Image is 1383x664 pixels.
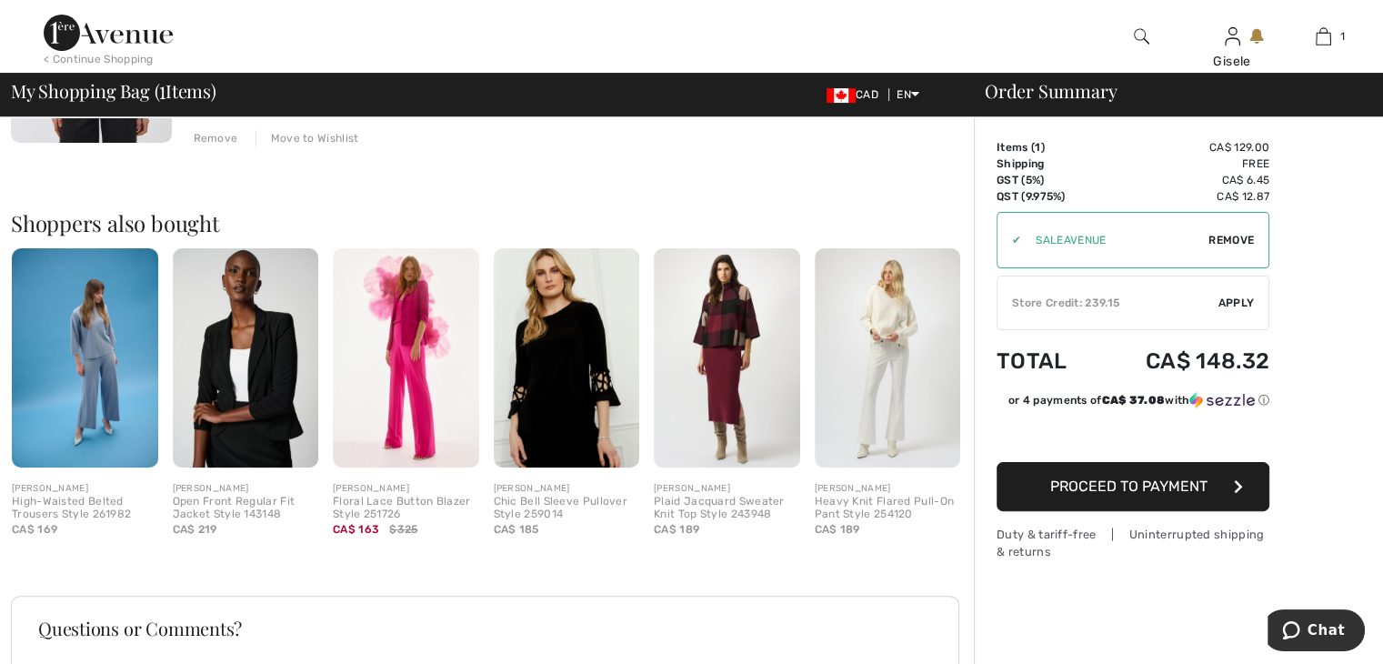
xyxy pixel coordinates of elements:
span: CAD [827,88,886,101]
span: Apply [1218,295,1255,311]
div: [PERSON_NAME] [815,482,961,496]
h2: Shoppers also bought [11,212,974,234]
span: CA$ 219 [173,523,217,536]
span: My Shopping Bag ( Items) [11,82,216,100]
img: High-Waisted Belted Trousers Style 261982 [12,248,158,468]
td: CA$ 148.32 [1096,330,1269,392]
span: CA$ 189 [654,523,699,536]
span: CA$ 169 [12,523,57,536]
span: Remove [1208,232,1254,248]
span: CA$ 163 [333,523,379,536]
img: Open Front Regular Fit Jacket Style 143148 [173,248,319,468]
div: Move to Wishlist [256,130,359,146]
span: EN [897,88,919,101]
td: GST (5%) [997,172,1096,188]
input: Promo code [1021,213,1208,267]
td: Total [997,330,1096,392]
iframe: PayPal-paypal [997,415,1269,456]
img: My Bag [1316,25,1331,47]
a: 1 [1278,25,1368,47]
div: Store Credit: 239.15 [997,295,1218,311]
span: 1 [159,77,165,101]
div: [PERSON_NAME] [173,482,319,496]
td: Items ( ) [997,139,1096,156]
span: CA$ 37.08 [1101,394,1165,407]
div: ✔ [997,232,1021,248]
td: CA$ 129.00 [1096,139,1269,156]
div: Duty & tariff-free | Uninterrupted shipping & returns [997,526,1269,560]
div: Remove [194,130,238,146]
div: Open Front Regular Fit Jacket Style 143148 [173,496,319,521]
h3: Questions or Comments? [38,619,932,638]
img: Heavy Knit Flared Pull-On Pant Style 254120 [815,248,961,468]
td: Shipping [997,156,1096,172]
span: $325 [389,521,417,538]
span: 1 [1340,28,1345,45]
span: 1 [1035,141,1040,154]
td: CA$ 6.45 [1096,172,1269,188]
a: Sign In [1225,27,1240,45]
div: Gisele [1188,52,1277,71]
div: Floral Lace Button Blazer Style 251726 [333,496,479,521]
div: or 4 payments of with [1008,392,1269,408]
td: Free [1096,156,1269,172]
div: [PERSON_NAME] [494,482,640,496]
img: 1ère Avenue [44,15,173,51]
td: QST (9.975%) [997,188,1096,205]
div: Heavy Knit Flared Pull-On Pant Style 254120 [815,496,961,521]
img: Sezzle [1189,392,1255,408]
div: Chic Bell Sleeve Pullover Style 259014 [494,496,640,521]
div: [PERSON_NAME] [333,482,479,496]
button: Proceed to Payment [997,462,1269,511]
div: or 4 payments ofCA$ 37.08withSezzle Click to learn more about Sezzle [997,392,1269,415]
div: Order Summary [963,82,1372,100]
img: Floral Lace Button Blazer Style 251726 [333,248,479,468]
span: Proceed to Payment [1050,478,1208,495]
img: My Info [1225,25,1240,47]
div: High-Waisted Belted Trousers Style 261982 [12,496,158,521]
img: Plaid Jacquard Sweater Knit Top Style 243948 [654,248,800,468]
td: CA$ 12.87 [1096,188,1269,205]
div: < Continue Shopping [44,51,154,67]
span: CA$ 185 [494,523,539,536]
img: search the website [1134,25,1149,47]
span: CA$ 189 [815,523,860,536]
div: [PERSON_NAME] [654,482,800,496]
img: Canadian Dollar [827,88,856,103]
iframe: Opens a widget where you can chat to one of our agents [1268,609,1365,655]
img: Chic Bell Sleeve Pullover Style 259014 [494,248,640,468]
div: Plaid Jacquard Sweater Knit Top Style 243948 [654,496,800,521]
div: [PERSON_NAME] [12,482,158,496]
